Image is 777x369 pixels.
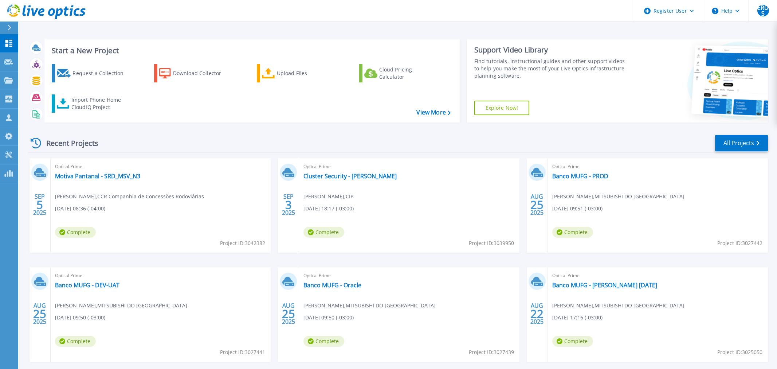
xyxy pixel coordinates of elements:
[55,205,105,213] span: [DATE] 08:36 (-04:00)
[282,311,295,317] span: 25
[530,311,543,317] span: 22
[715,135,768,151] a: All Projects
[552,163,764,171] span: Optical Prime
[282,191,295,218] div: SEP 2025
[303,163,515,171] span: Optical Prime
[530,300,544,327] div: AUG 2025
[530,202,543,208] span: 25
[552,193,684,201] span: [PERSON_NAME] , MITSUBISHI DO [GEOGRAPHIC_DATA]
[55,281,119,289] a: Banco MUFG - DEV-UAT
[285,202,292,208] span: 3
[71,96,128,111] div: Import Phone Home CloudIQ Project
[552,281,657,289] a: Banco MUFG - [PERSON_NAME] [DATE]
[552,227,593,238] span: Complete
[52,64,133,82] a: Request a Collection
[220,348,265,356] span: Project ID: 3027441
[303,281,361,289] a: Banco MUFG - Oracle
[154,64,235,82] a: Download Collector
[220,239,265,247] span: Project ID: 3042382
[303,336,344,347] span: Complete
[33,191,47,218] div: SEP 2025
[36,202,43,208] span: 5
[282,300,295,327] div: AUG 2025
[303,227,344,238] span: Complete
[33,311,46,317] span: 25
[717,348,762,356] span: Project ID: 3025050
[717,239,762,247] span: Project ID: 3027442
[173,66,231,81] div: Download Collector
[55,314,105,322] span: [DATE] 09:50 (-03:00)
[303,314,354,322] span: [DATE] 09:50 (-03:00)
[52,47,450,55] h3: Start a New Project
[55,302,187,310] span: [PERSON_NAME] , MITSUBISHI DO [GEOGRAPHIC_DATA]
[303,272,515,280] span: Optical Prime
[55,163,266,171] span: Optical Prime
[469,239,514,247] span: Project ID: 3039950
[277,66,335,81] div: Upload Files
[359,64,440,82] a: Cloud Pricing Calculator
[55,336,96,347] span: Complete
[303,205,354,213] span: [DATE] 18:17 (-03:00)
[303,302,436,310] span: [PERSON_NAME] , MITSUBISHI DO [GEOGRAPHIC_DATA]
[379,66,437,81] div: Cloud Pricing Calculator
[552,172,608,180] a: Banco MUFG - PROD
[28,134,108,152] div: Recent Projects
[552,314,603,322] span: [DATE] 17:16 (-03:00)
[303,172,397,180] a: Cluster Security - [PERSON_NAME]
[474,45,629,55] div: Support Video Library
[72,66,131,81] div: Request a Collection
[469,348,514,356] span: Project ID: 3027439
[55,272,266,280] span: Optical Prime
[552,272,764,280] span: Optical Prime
[55,193,204,201] span: [PERSON_NAME] , CCR Companhia de Concessões Rodoviárias
[474,58,629,79] div: Find tutorials, instructional guides and other support videos to help you make the most of your L...
[416,109,450,116] a: View More
[55,172,140,180] a: Motiva Pantanal - SRD_MSV_N3
[474,101,530,115] a: Explore Now!
[257,64,338,82] a: Upload Files
[33,300,47,327] div: AUG 2025
[757,5,769,16] span: ERDS
[552,205,603,213] span: [DATE] 09:51 (-03:00)
[552,336,593,347] span: Complete
[303,193,353,201] span: [PERSON_NAME] , CIP
[55,227,96,238] span: Complete
[552,302,684,310] span: [PERSON_NAME] , MITSUBISHI DO [GEOGRAPHIC_DATA]
[530,191,544,218] div: AUG 2025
